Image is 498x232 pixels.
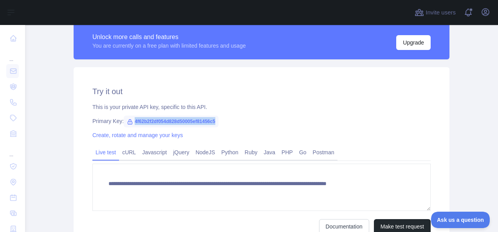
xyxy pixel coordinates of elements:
[6,47,19,62] div: ...
[170,146,192,159] a: jQuery
[431,212,490,228] iframe: Toggle Customer Support
[218,146,242,159] a: Python
[92,146,119,159] a: Live test
[426,8,456,17] span: Invite users
[242,146,261,159] a: Ruby
[124,116,218,127] span: 4f62b2f2df054d828d50005ef81456c5
[92,117,431,125] div: Primary Key:
[413,6,457,19] button: Invite users
[119,146,139,159] a: cURL
[296,146,310,159] a: Go
[278,146,296,159] a: PHP
[92,32,246,42] div: Unlock more calls and features
[92,132,183,138] a: Create, rotate and manage your keys
[92,42,246,50] div: You are currently on a free plan with limited features and usage
[261,146,279,159] a: Java
[92,86,431,97] h2: Try it out
[139,146,170,159] a: Javascript
[310,146,337,159] a: Postman
[396,35,431,50] button: Upgrade
[192,146,218,159] a: NodeJS
[6,142,19,158] div: ...
[92,103,431,111] div: This is your private API key, specific to this API.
